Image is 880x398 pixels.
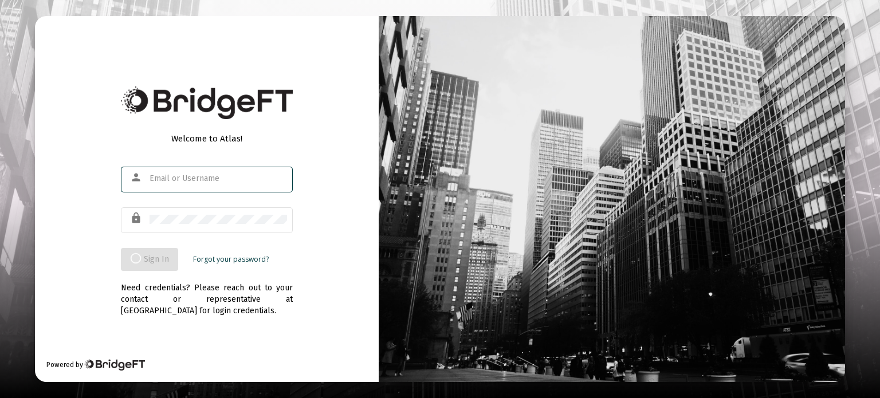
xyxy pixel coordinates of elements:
[46,359,144,371] div: Powered by
[130,171,144,184] mat-icon: person
[193,254,269,265] a: Forgot your password?
[121,248,178,271] button: Sign In
[150,174,287,183] input: Email or Username
[121,133,293,144] div: Welcome to Atlas!
[121,271,293,317] div: Need credentials? Please reach out to your contact or representative at [GEOGRAPHIC_DATA] for log...
[130,254,169,264] span: Sign In
[121,86,293,119] img: Bridge Financial Technology Logo
[84,359,144,371] img: Bridge Financial Technology Logo
[130,211,144,225] mat-icon: lock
